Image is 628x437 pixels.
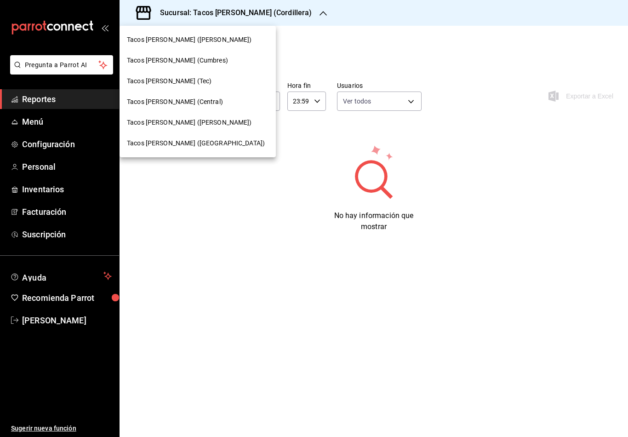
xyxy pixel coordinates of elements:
span: Tacos [PERSON_NAME] ([PERSON_NAME]) [127,35,252,45]
div: Tacos [PERSON_NAME] (Central) [120,92,276,112]
div: Tacos [PERSON_NAME] ([PERSON_NAME]) [120,112,276,133]
span: Tacos [PERSON_NAME] (Cumbres) [127,56,228,65]
span: Tacos [PERSON_NAME] (Central) [127,97,223,107]
div: Tacos [PERSON_NAME] ([GEOGRAPHIC_DATA]) [120,133,276,154]
span: Tacos [PERSON_NAME] ([GEOGRAPHIC_DATA]) [127,138,265,148]
div: Tacos [PERSON_NAME] (Tec) [120,71,276,92]
div: Tacos [PERSON_NAME] ([PERSON_NAME]) [120,29,276,50]
span: Tacos [PERSON_NAME] (Tec) [127,76,211,86]
div: Tacos [PERSON_NAME] (Cumbres) [120,50,276,71]
span: Tacos [PERSON_NAME] ([PERSON_NAME]) [127,118,252,127]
